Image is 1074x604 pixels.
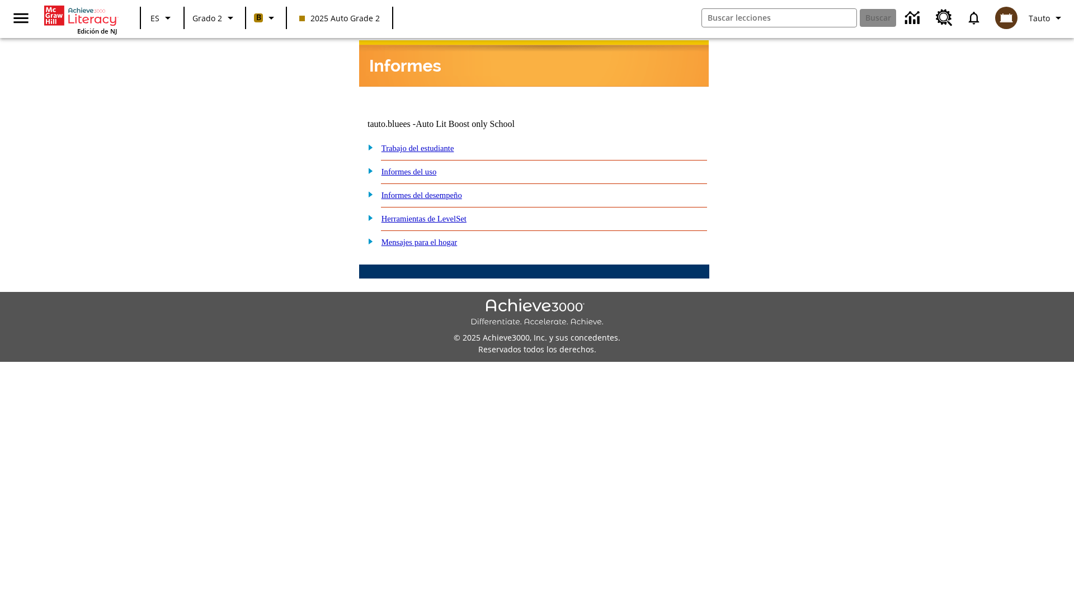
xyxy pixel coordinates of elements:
span: ES [150,12,159,24]
a: Informes del uso [381,167,437,176]
a: Notificaciones [959,3,988,32]
nobr: Auto Lit Boost only School [416,119,515,129]
a: Herramientas de LevelSet [381,214,467,223]
button: Boost El color de la clase es anaranjado claro. Cambiar el color de la clase. [249,8,282,28]
span: Grado 2 [192,12,222,24]
img: plus.gif [362,142,374,152]
img: plus.gif [362,236,374,246]
button: Lenguaje: ES, Selecciona un idioma [144,8,180,28]
img: plus.gif [362,166,374,176]
button: Abrir el menú lateral [4,2,37,35]
button: Escoja un nuevo avatar [988,3,1024,32]
button: Grado: Grado 2, Elige un grado [188,8,242,28]
a: Informes del desempeño [381,191,462,200]
span: Edición de NJ [77,27,117,35]
span: B [256,11,261,25]
span: 2025 Auto Grade 2 [299,12,380,24]
img: avatar image [995,7,1018,29]
a: Mensajes para el hogar [381,238,458,247]
img: plus.gif [362,213,374,223]
td: tauto.bluees - [368,119,573,129]
a: Trabajo del estudiante [381,144,454,153]
button: Perfil/Configuración [1024,8,1070,28]
img: header [359,40,709,87]
input: Buscar campo [702,9,856,27]
div: Portada [44,3,117,35]
a: Centro de información [898,3,929,34]
img: Achieve3000 Differentiate Accelerate Achieve [470,299,604,327]
span: Tauto [1029,12,1050,24]
img: plus.gif [362,189,374,199]
a: Centro de recursos, Se abrirá en una pestaña nueva. [929,3,959,33]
